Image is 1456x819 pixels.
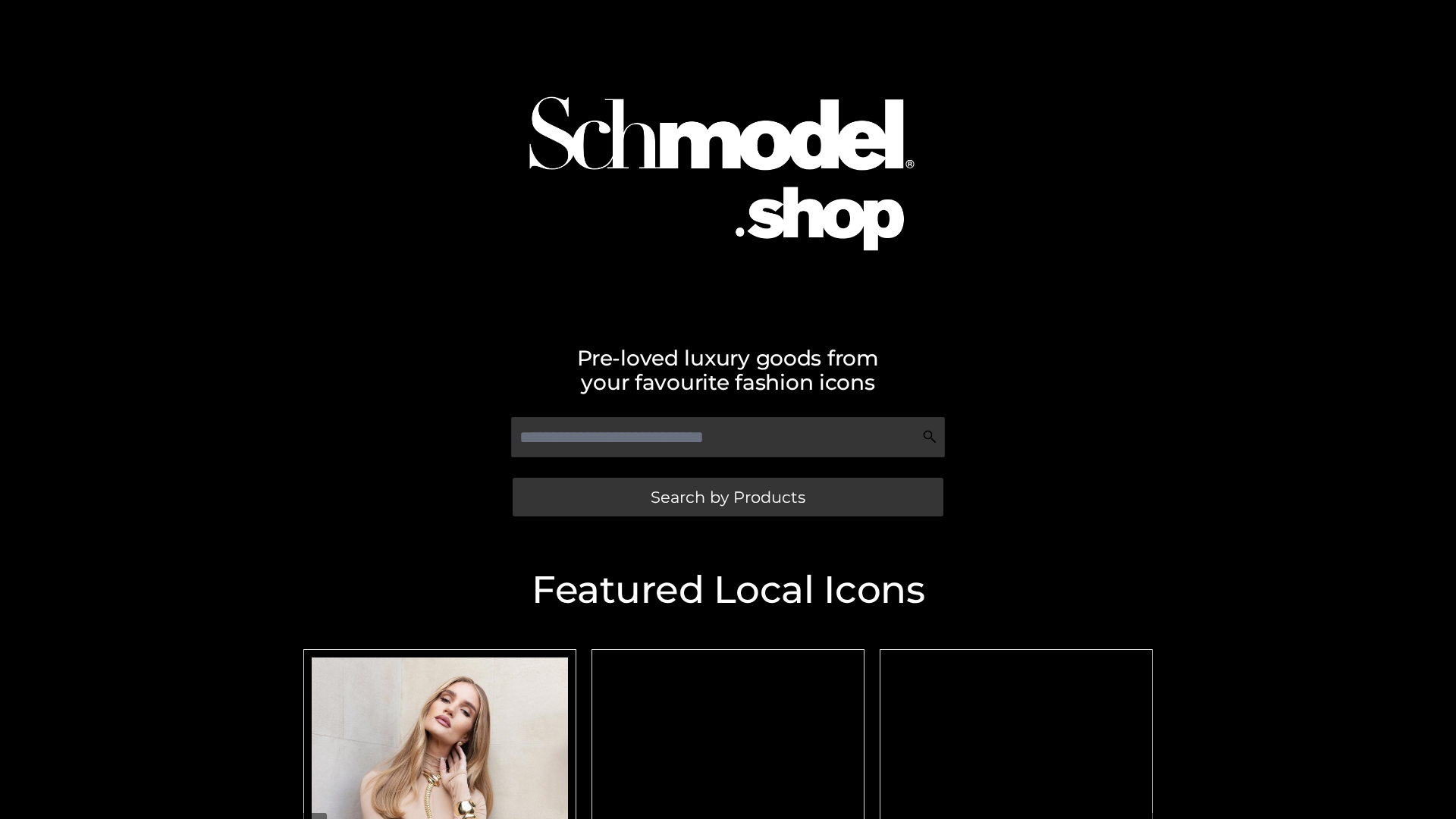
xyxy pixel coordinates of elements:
h2: Featured Local Icons​ [296,571,1160,609]
h2: Pre-loved luxury goods from your favourite fashion icons [296,346,1160,394]
a: Search by Products [513,478,943,516]
img: Search Icon [922,429,937,444]
span: Search by Products [651,489,805,505]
